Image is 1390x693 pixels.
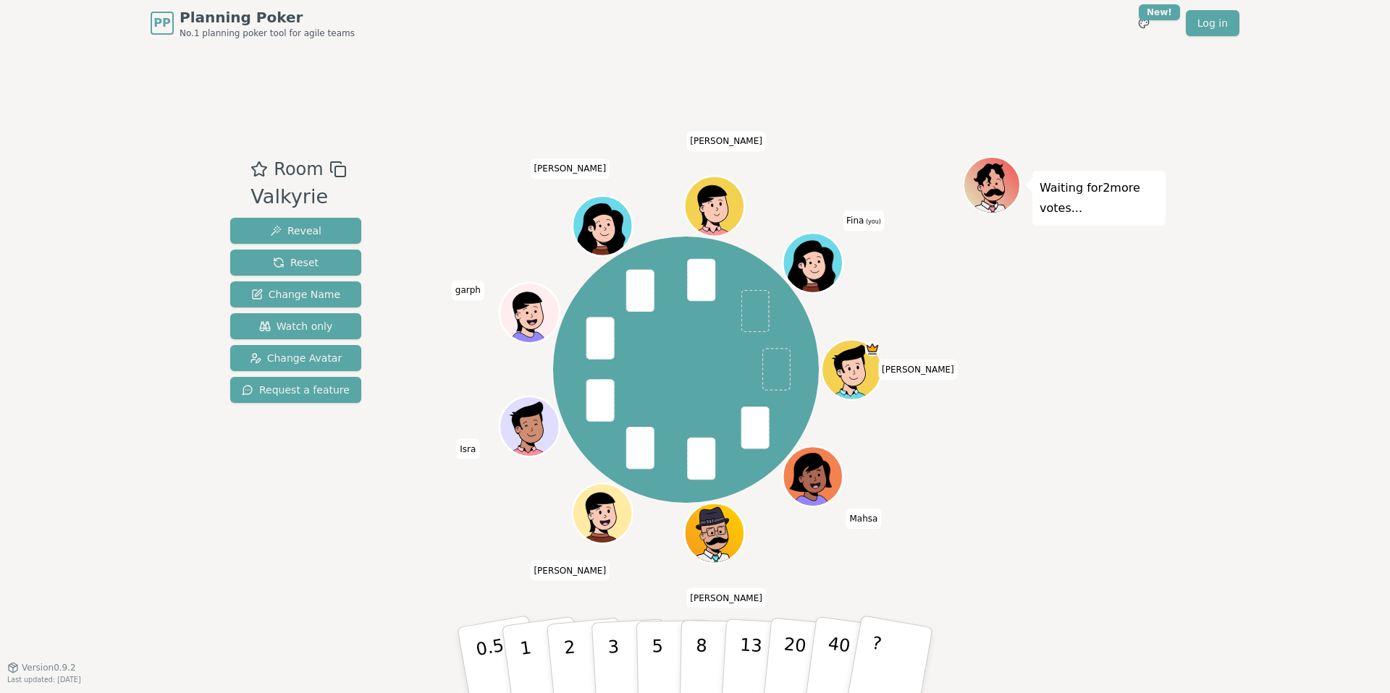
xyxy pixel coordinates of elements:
[1186,10,1239,36] a: Log in
[22,662,76,673] span: Version 0.9.2
[530,560,610,580] span: Click to change your name
[180,27,355,39] span: No.1 planning poker tool for agile teams
[230,218,361,244] button: Reveal
[242,383,350,397] span: Request a feature
[230,250,361,276] button: Reset
[865,341,880,357] span: Maanya is the host
[864,218,881,225] span: (you)
[846,509,881,529] span: Click to change your name
[230,345,361,371] button: Change Avatar
[878,360,958,380] span: Click to change your name
[7,676,81,684] span: Last updated: [DATE]
[686,131,766,151] span: Click to change your name
[273,255,319,270] span: Reset
[251,287,340,302] span: Change Name
[270,224,321,238] span: Reveal
[7,662,76,673] button: Version0.9.2
[250,182,346,212] div: Valkyrie
[151,7,355,39] a: PPPlanning PokerNo.1 planning poker tool for agile teams
[530,158,610,179] span: Click to change your name
[452,280,484,300] span: Click to change your name
[843,211,885,231] span: Click to change your name
[274,156,323,182] span: Room
[456,439,479,459] span: Click to change your name
[230,281,361,307] button: Change Name
[686,588,766,608] span: Click to change your name
[230,377,361,403] button: Request a feature
[250,156,268,182] button: Add as favourite
[153,14,170,32] span: PP
[180,7,355,27] span: Planning Poker
[1131,10,1157,36] button: New!
[250,351,342,365] span: Change Avatar
[1139,4,1180,20] div: New!
[1040,178,1158,218] p: Waiting for 2 more votes...
[785,234,841,291] button: Click to change your avatar
[230,313,361,339] button: Watch only
[259,319,333,333] span: Watch only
